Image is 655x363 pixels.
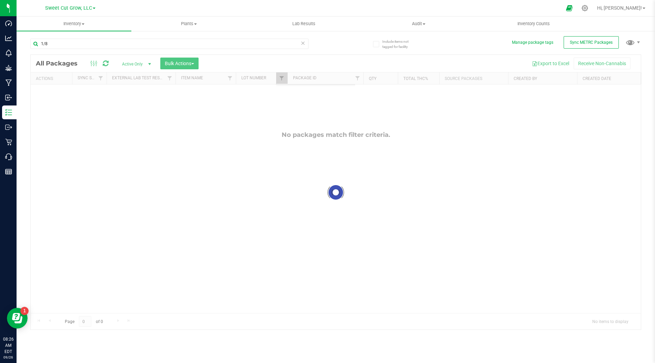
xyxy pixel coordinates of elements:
[3,355,13,360] p: 09/26
[361,17,476,31] a: Audit
[3,336,13,355] p: 08:26 AM EDT
[382,39,417,49] span: Include items not tagged for facility
[564,36,619,49] button: Sync METRC Packages
[301,39,305,48] span: Clear
[5,35,12,42] inline-svg: Analytics
[508,21,559,27] span: Inventory Counts
[45,5,92,11] span: Sweet Cut Grow, LLC
[5,64,12,71] inline-svg: Grow
[362,21,476,27] span: Audit
[132,21,246,27] span: Plants
[131,17,246,31] a: Plants
[5,139,12,145] inline-svg: Retail
[17,17,131,31] a: Inventory
[5,109,12,116] inline-svg: Inventory
[30,39,309,49] input: Search Package ID, Item Name, SKU, Lot or Part Number...
[5,50,12,57] inline-svg: Monitoring
[17,21,131,27] span: Inventory
[581,5,589,11] div: Manage settings
[283,21,325,27] span: Lab Results
[5,124,12,131] inline-svg: Outbound
[7,308,28,329] iframe: Resource center
[20,307,29,315] iframe: Resource center unread badge
[512,40,553,46] button: Manage package tags
[5,20,12,27] inline-svg: Dashboard
[5,79,12,86] inline-svg: Manufacturing
[562,1,577,15] span: Open Ecommerce Menu
[597,5,642,11] span: Hi, [PERSON_NAME]!
[5,153,12,160] inline-svg: Call Center
[570,40,613,45] span: Sync METRC Packages
[246,17,361,31] a: Lab Results
[5,94,12,101] inline-svg: Inbound
[5,168,12,175] inline-svg: Reports
[476,17,591,31] a: Inventory Counts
